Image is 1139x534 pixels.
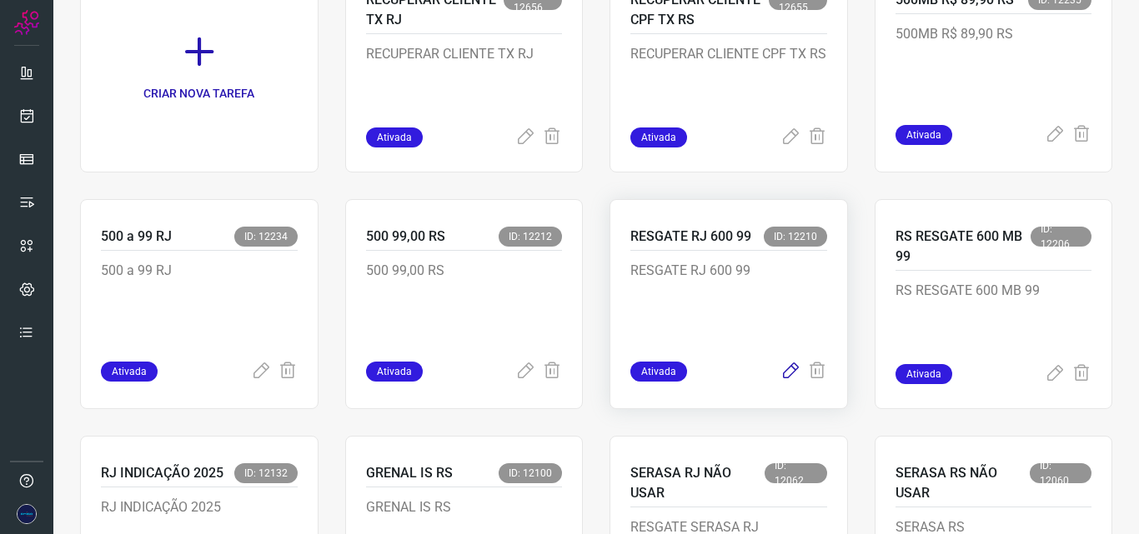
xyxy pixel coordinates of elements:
[1031,227,1091,247] span: ID: 12206
[366,261,563,344] p: 500 99,00 RS
[896,463,1030,503] p: SERASA RS NÃO USAR
[896,364,952,384] span: Ativada
[143,85,254,102] p: CRIAR NOVA TAREFA
[234,227,298,247] span: ID: 12234
[101,362,158,382] span: Ativada
[499,463,562,483] span: ID: 12100
[101,261,298,344] p: 500 a 99 RJ
[896,125,952,145] span: Ativada
[630,362,687,382] span: Ativada
[630,261,827,344] p: RESGATE RJ 600 99
[366,127,423,147] span: Ativada
[101,227,172,247] p: 500 a 99 RJ
[630,463,765,503] p: SERASA RJ NÃO USAR
[499,227,562,247] span: ID: 12212
[630,127,687,147] span: Ativada
[101,463,223,483] p: RJ INDICAÇÃO 2025
[234,463,298,483] span: ID: 12132
[896,281,1092,364] p: RS RESGATE 600 MB 99
[765,463,826,483] span: ID: 12062
[764,227,827,247] span: ID: 12210
[896,24,1092,107] p: 500MB R$ 89,90 RS
[366,227,445,247] p: 500 99,00 RS
[1030,463,1091,483] span: ID: 12060
[17,504,37,524] img: ec3b18c95a01f9524ecc1107e33c14f6.png
[366,44,563,127] p: RECUPERAR CLIENTE TX RJ
[630,44,827,127] p: RECUPERAR CLIENTE CPF TX RS
[366,463,453,483] p: GRENAL IS RS
[896,227,1031,267] p: RS RESGATE 600 MB 99
[366,362,423,382] span: Ativada
[14,10,39,35] img: Logo
[630,227,751,247] p: RESGATE RJ 600 99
